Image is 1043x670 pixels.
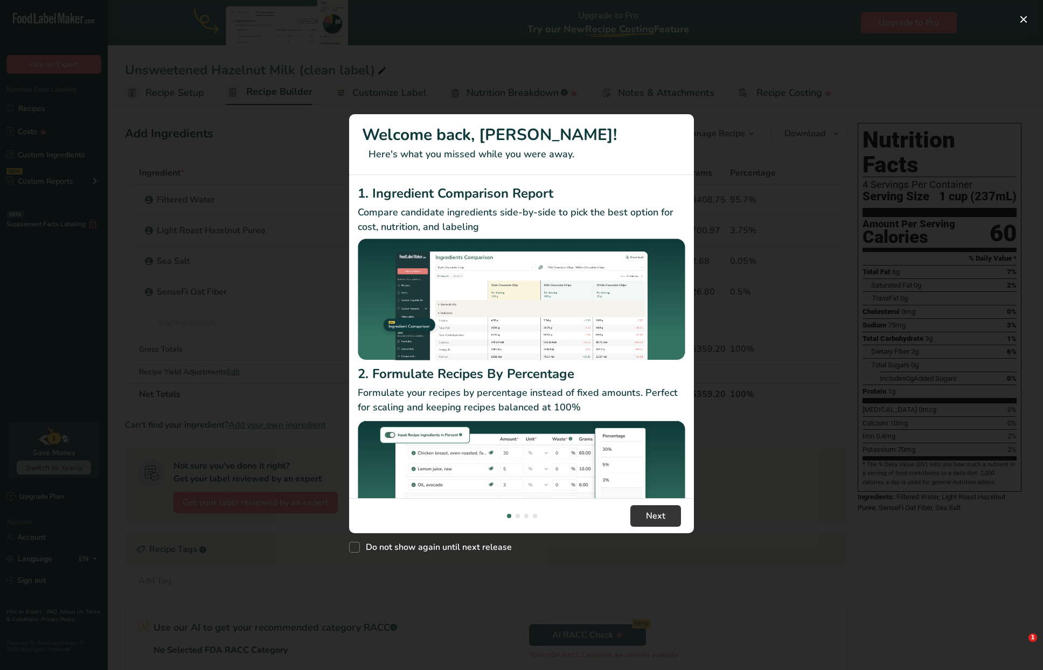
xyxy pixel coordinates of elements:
[1006,633,1032,659] iframe: Intercom live chat
[630,505,681,527] button: Next
[358,419,685,549] img: Formulate Recipes By Percentage
[360,542,512,553] span: Do not show again until next release
[358,184,685,203] h2: 1. Ingredient Comparison Report
[362,123,681,147] h1: Welcome back, [PERSON_NAME]!
[358,364,685,383] h2: 2. Formulate Recipes By Percentage
[358,386,685,415] p: Formulate your recipes by percentage instead of fixed amounts. Perfect for scaling and keeping re...
[646,510,665,522] span: Next
[358,205,685,234] p: Compare candidate ingredients side-by-side to pick the best option for cost, nutrition, and labeling
[1028,633,1037,642] span: 1
[362,147,681,162] p: Here's what you missed while you were away.
[358,239,685,361] img: Ingredient Comparison Report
